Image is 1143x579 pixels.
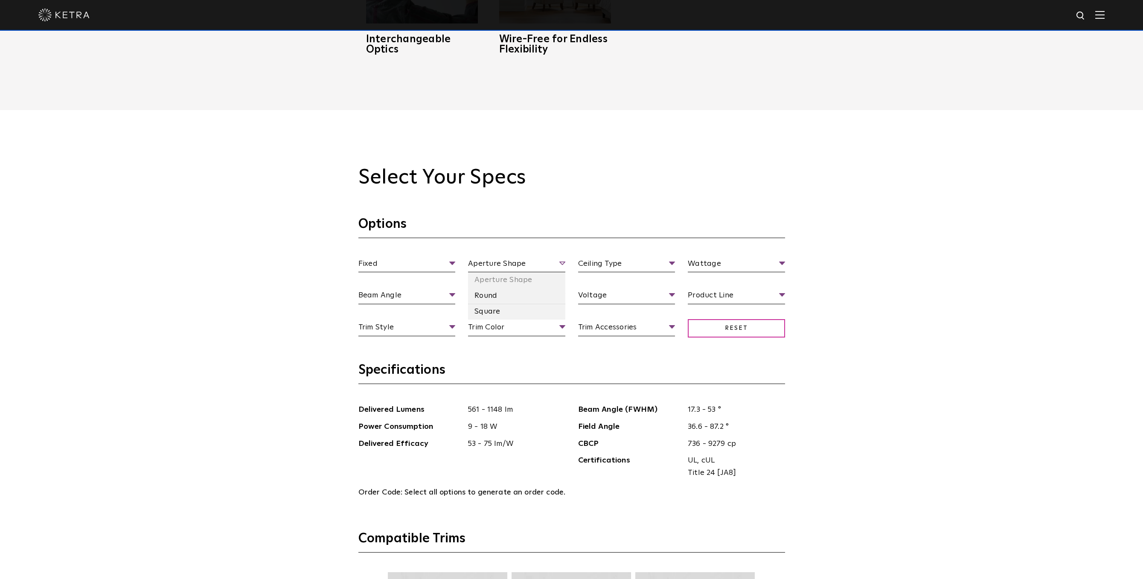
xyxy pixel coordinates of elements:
[468,304,565,320] li: Square
[688,258,785,273] span: Wattage
[688,319,785,338] span: Reset
[366,34,478,55] h3: Interchangeable Optics
[578,404,682,416] span: Beam Angle (FWHM)
[358,166,785,190] h2: Select Your Specs
[578,321,675,336] span: Trim Accessories
[578,289,675,304] span: Voltage
[358,438,462,450] span: Delivered Efficacy
[358,216,785,238] h3: Options
[358,321,456,336] span: Trim Style
[1076,11,1086,21] img: search icon
[404,489,565,496] span: Select all options to generate an order code.
[578,421,682,433] span: Field Angle
[468,321,565,336] span: Trim Color
[688,454,779,467] span: UL, cUL
[462,438,565,450] span: 53 - 75 lm/W
[468,258,565,273] span: Aperture Shape
[681,438,785,450] span: 736 - 9279 cp
[499,34,611,55] h3: Wire-Free for Endless Flexibility
[462,404,565,416] span: 561 - 1148 lm
[578,438,682,450] span: CBCP
[468,288,565,304] li: Round
[688,289,785,304] span: Product Line
[468,272,565,288] li: Aperture Shape
[358,421,462,433] span: Power Consumption
[358,289,456,304] span: Beam Angle
[38,9,90,21] img: ketra-logo-2019-white
[358,530,785,553] h3: Compatible Trims
[358,489,403,496] span: Order Code:
[358,362,785,384] h3: Specifications
[681,404,785,416] span: 17.3 - 53 °
[1095,11,1105,19] img: Hamburger%20Nav.svg
[681,421,785,433] span: 36.6 - 87.2 °
[578,454,682,479] span: Certifications
[462,421,565,433] span: 9 - 18 W
[358,258,456,273] span: Fixed
[688,467,779,479] span: Title 24 [JA8]
[358,404,462,416] span: Delivered Lumens
[578,258,675,273] span: Ceiling Type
